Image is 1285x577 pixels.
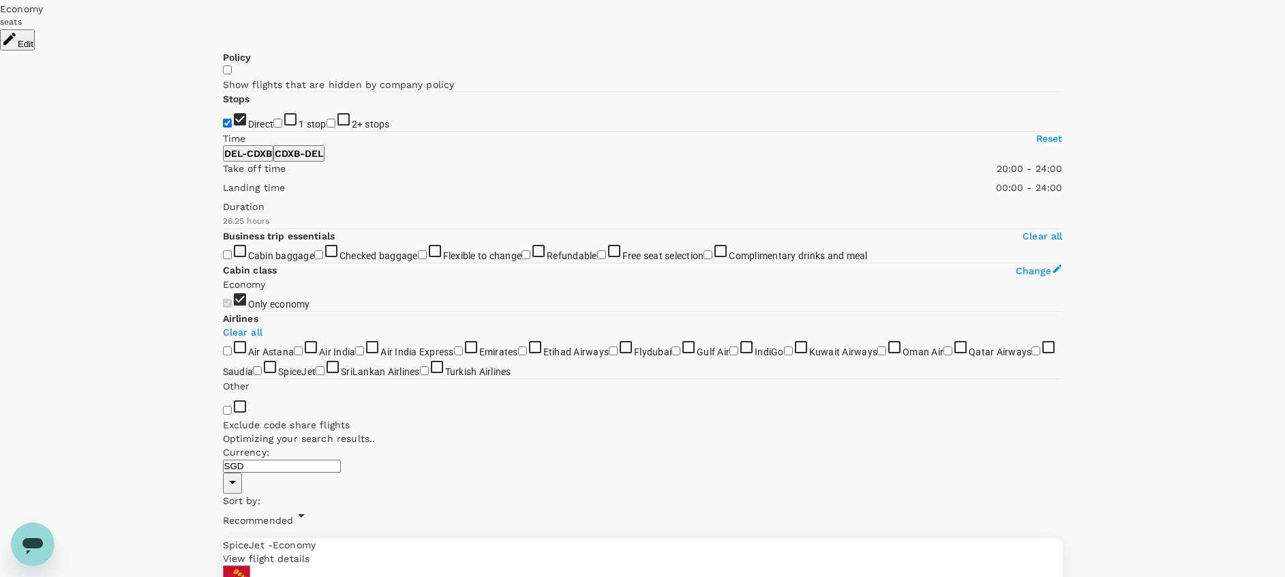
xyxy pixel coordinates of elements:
input: Air Astana [223,346,232,355]
span: Flexible to change [443,250,522,261]
input: Turkish Airlines [420,366,429,375]
span: Free seat selection [622,250,704,261]
span: 00:00 - 24:00 [996,182,1063,193]
input: Direct [223,119,232,128]
p: Exclude code share flights [223,418,1063,432]
span: Sort by : [223,495,260,506]
span: Saudia [223,366,254,377]
p: Landing time [223,181,286,194]
input: 2+ stops [327,119,335,128]
input: Flexible to change [418,250,427,259]
input: Only economy [223,299,232,308]
p: CDXB - DEL [275,147,323,160]
span: 2+ stops [352,119,390,130]
p: Optimizing your search results.. [223,432,1063,445]
span: Emirates [479,346,518,357]
span: Cabin baggage [248,250,314,261]
span: Complimentary drinks and meal [729,250,867,261]
span: IndiGo [755,346,784,357]
span: Change [1016,265,1052,276]
input: Free seat selection [597,250,606,259]
p: Policy [223,50,1063,64]
span: Qatar Airways [969,346,1031,357]
input: Oman Air [877,346,886,355]
button: Open [223,473,242,494]
input: Air India [294,346,303,355]
span: Air India [319,346,355,357]
input: Emirates [454,346,463,355]
input: Exclude code share flights [223,406,232,415]
span: Oman Air [903,346,943,357]
span: Economy [273,539,316,550]
span: Direct [248,119,274,130]
iframe: Button to launch messaging window [11,522,55,566]
input: Flydubai [609,346,618,355]
strong: Business trip essentials [223,231,335,241]
input: Gulf Air [671,346,680,355]
p: Clear all [223,325,1063,339]
input: Refundable [521,250,530,259]
input: 1 stop [273,119,282,128]
span: Only economy [248,299,310,310]
strong: Airlines [223,313,258,324]
strong: Stops [223,93,250,104]
p: Other [223,379,1063,393]
input: IndiGo [729,346,738,355]
p: View flight details [223,552,1063,565]
span: Gulf Air [697,346,729,357]
span: Recommended [223,515,294,526]
p: Duration [223,200,1063,213]
input: Etihad Airways [518,346,527,355]
input: SpiceJet [253,366,262,375]
input: Cabin baggage [223,250,232,259]
span: Currency : [223,447,269,458]
span: Refundable [547,250,597,261]
input: Qatar Airways [943,346,952,355]
input: Complimentary drinks and meal [704,250,712,259]
input: Saudia [1031,346,1040,355]
span: SriLankan Airlines [341,366,420,377]
span: Flydubai [634,346,671,357]
span: SpiceJet [223,539,268,550]
p: Reset [1036,132,1063,145]
span: Air Astana [248,346,294,357]
span: - [268,539,273,550]
input: SriLankan Airlines [316,366,324,375]
span: 1 stop [299,119,327,130]
p: Take off time [223,162,286,175]
span: SpiceJet [278,366,316,377]
strong: Cabin class [223,265,277,276]
input: Checked baggage [314,250,323,259]
p: Time [223,132,246,145]
input: Air India Express [355,346,364,355]
span: Turkish Airlines [445,366,511,377]
span: 20:00 - 24:00 [997,163,1063,174]
p: DEL - CDXB [224,147,272,160]
span: Air India Express [380,346,453,357]
p: Economy [223,278,1063,291]
span: Checked baggage [339,250,418,261]
p: Clear all [1023,229,1062,243]
p: Show flights that are hidden by company policy [223,78,1063,91]
span: 26.25 hours [223,216,270,226]
input: Kuwait Airways [784,346,793,355]
span: Kuwait Airways [809,346,878,357]
span: Etihad Airways [543,346,609,357]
